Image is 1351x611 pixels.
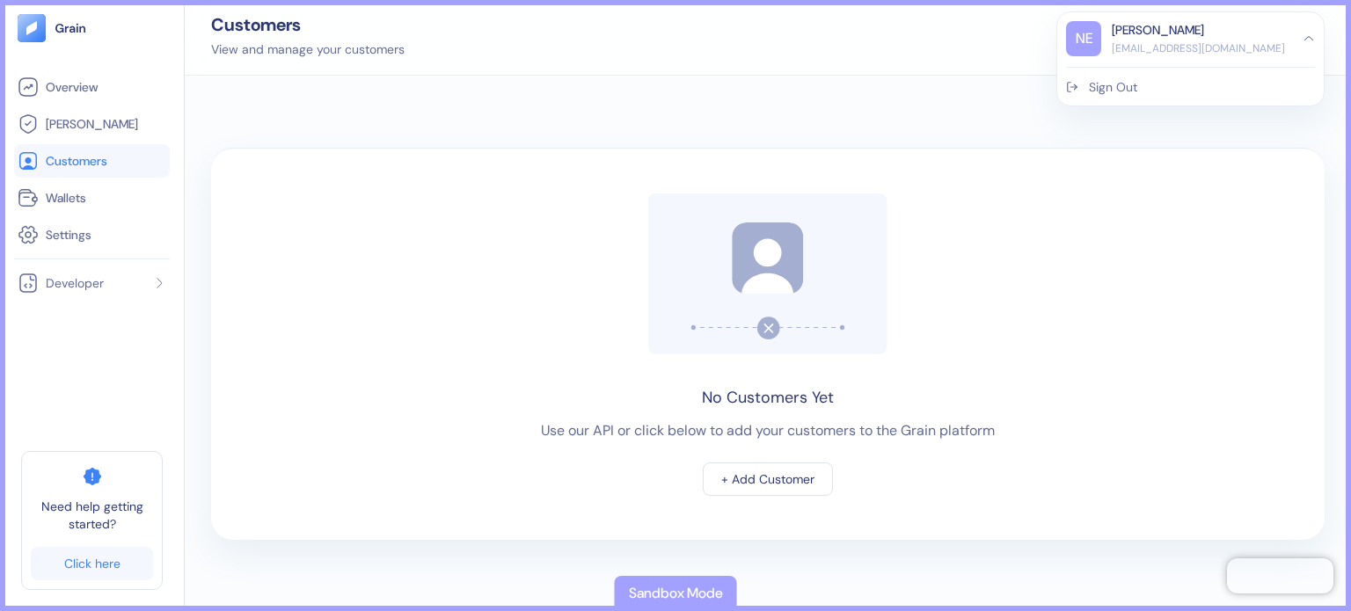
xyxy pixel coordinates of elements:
[46,189,86,207] span: Wallets
[703,462,833,496] button: + Add Customer
[211,16,405,33] div: Customers
[46,274,104,292] span: Developer
[46,226,91,244] span: Settings
[18,14,46,42] img: logo-tablet-V2.svg
[648,193,888,354] img: No customers
[211,40,405,59] div: View and manage your customers
[721,473,814,485] div: + Add Customer
[702,386,834,410] div: No Customers Yet
[18,113,166,135] a: [PERSON_NAME]
[31,547,153,580] a: Click here
[18,76,166,98] a: Overview
[46,115,138,133] span: [PERSON_NAME]
[46,152,107,170] span: Customers
[55,22,87,34] img: logo
[629,583,723,604] div: Sandbox Mode
[18,187,166,208] a: Wallets
[18,224,166,245] a: Settings
[31,498,153,533] span: Need help getting started?
[1112,21,1204,40] div: [PERSON_NAME]
[18,150,166,171] a: Customers
[46,78,98,96] span: Overview
[541,420,995,441] div: Use our API or click below to add your customers to the Grain platform
[64,557,120,570] div: Click here
[1066,21,1101,56] div: NE
[1112,40,1285,56] div: [EMAIL_ADDRESS][DOMAIN_NAME]
[1227,558,1333,593] iframe: Chatra live chat
[1089,78,1137,97] div: Sign Out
